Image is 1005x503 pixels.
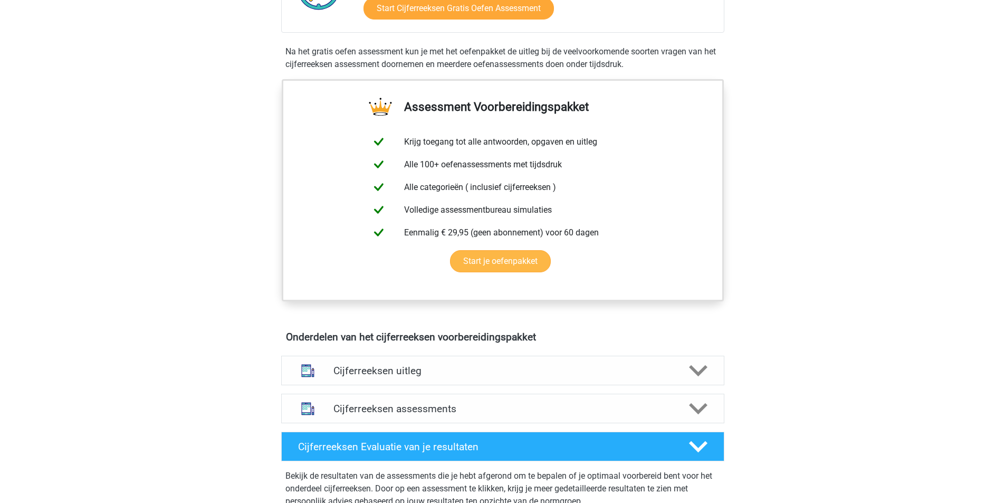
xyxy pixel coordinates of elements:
a: uitleg Cijferreeksen uitleg [277,356,729,385]
h4: Cijferreeksen uitleg [333,365,672,377]
img: cijferreeksen assessments [294,395,321,422]
h4: Cijferreeksen assessments [333,403,672,415]
div: Na het gratis oefen assessment kun je met het oefenpakket de uitleg bij de veelvoorkomende soorte... [281,45,724,71]
h4: Cijferreeksen Evaluatie van je resultaten [298,441,672,453]
h4: Onderdelen van het cijferreeksen voorbereidingspakket [286,331,720,343]
a: assessments Cijferreeksen assessments [277,394,729,423]
a: Start je oefenpakket [450,250,551,272]
img: cijferreeksen uitleg [294,357,321,384]
a: Cijferreeksen Evaluatie van je resultaten [277,432,729,461]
